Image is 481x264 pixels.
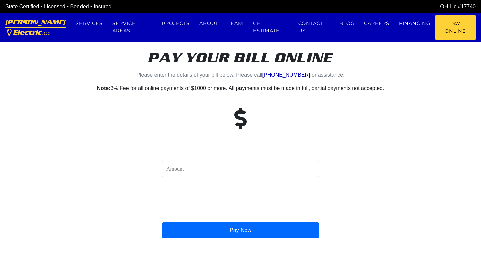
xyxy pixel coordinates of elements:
span: , LLC [42,32,50,35]
a: Contact us [294,15,334,40]
p: 3% Fee for all online payments of $1000 or more. All payments must be made in full, partial payme... [55,84,426,92]
h2: Pay your bill online [55,50,426,66]
a: Get estimate [248,15,294,40]
a: Pay Online [435,15,476,40]
div: State Certified • Licensed • Bonded • Insured [5,3,240,11]
a: Projects [157,15,194,32]
a: Team [223,15,248,32]
a: Financing [394,15,435,32]
p: Please enter the details of your bill below. Please call for assistance. [55,71,426,79]
strong: Note: [97,85,111,91]
a: About [194,15,223,32]
a: Service Areas [108,15,157,40]
a: Careers [359,15,394,32]
a: Services [71,15,108,32]
div: OH Lic #17740 [240,3,476,11]
a: [PERSON_NAME] Electric, LLC [5,13,66,42]
button: Pay Now [162,222,319,238]
a: [PHONE_NUMBER] [262,72,310,78]
a: Blog [334,15,359,32]
input: Amount [162,161,319,177]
